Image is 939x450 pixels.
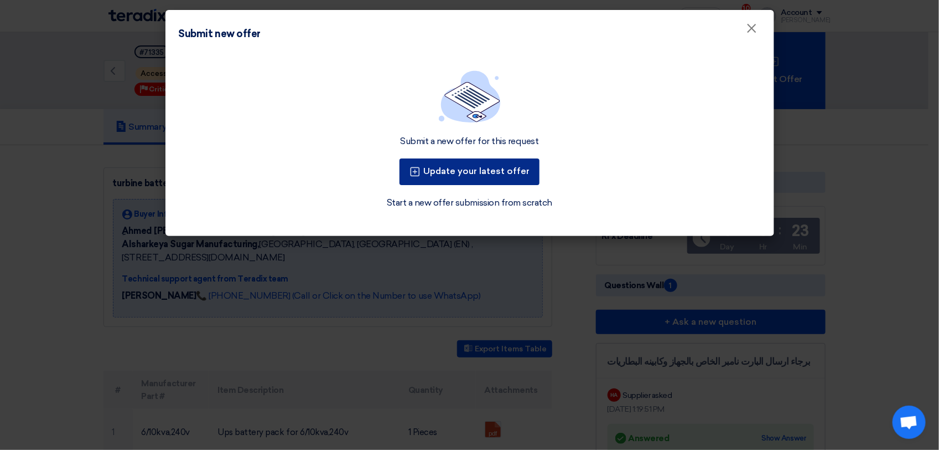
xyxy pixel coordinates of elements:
span: × [746,20,758,42]
img: empty_state_list.svg [439,70,501,122]
div: Submit new offer [179,27,261,42]
a: Start a new offer submission from scratch [387,196,552,209]
button: Close [738,18,766,40]
button: Update your latest offer [400,158,539,185]
div: Submit a new offer for this request [400,136,538,147]
div: Open chat [893,406,926,439]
